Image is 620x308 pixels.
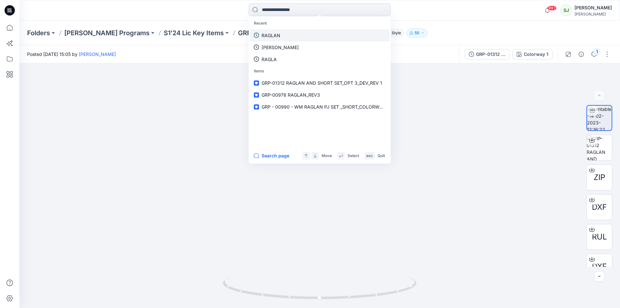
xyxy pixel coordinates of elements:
span: RUL [592,231,607,243]
a: [PERSON_NAME] Programs [64,28,150,37]
a: S1’24 Lic Key Items [164,28,224,37]
span: Posted [DATE] 15:05 by [27,51,116,58]
a: Folders [27,28,50,37]
img: turntable-14-02-2023-12:16:22 [587,106,612,130]
a: GRP-00978 RAGLAN_REV3 [250,89,389,101]
img: GRP-01312 RAGLAN AND SHORT SET_OPT 3_DEV_REV 1 [587,135,612,160]
p: Recent [250,17,389,29]
p: RAGLAN [262,32,280,39]
div: SJ [560,5,572,16]
p: Select [347,153,359,159]
button: 50 [407,28,428,37]
span: ZIP [594,172,605,183]
p: RAGLAND [262,44,299,51]
button: 1 [589,49,599,59]
p: Move [322,153,332,159]
a: GRP - 00990 - WM RAGLAN PJ SET _SHORT_COLORWAY_REV01 [250,101,389,113]
a: [PERSON_NAME] [250,41,389,53]
a: RAGLA [250,53,389,65]
div: 1 [594,48,600,55]
span: GRP-00978 RAGLAN_REV3 [262,92,320,98]
p: GRP-01312 RAGLAN AND SHORT SET_OPT 3_DEV_REV 1 [238,28,372,37]
a: RAGLAN [250,29,389,41]
div: GRP-01312 RAGLAN AND SHORT SET_OPT 3_DEV_REV 1 [476,51,506,58]
a: [PERSON_NAME] [79,51,116,57]
p: Items [250,65,389,77]
div: [PERSON_NAME] [574,12,612,16]
p: RAGLA [262,56,277,63]
div: [PERSON_NAME] [574,4,612,12]
span: GRP-01312 RAGLAN AND SHORT SET_OPT 3_DEV_REV 1 [262,80,382,86]
span: DXF [592,261,607,272]
span: 99+ [547,5,557,11]
div: Colorway 1 [524,51,548,58]
button: Colorway 1 [512,49,553,59]
button: Search page [254,152,289,160]
span: GRP - 00990 - WM RAGLAN PJ SET _SHORT_COLORWAY_REV01 [262,104,401,110]
a: GRP-01312 RAGLAN AND SHORT SET_OPT 3_DEV_REV 1 [250,77,389,89]
img: eyJhbGciOiJIUzI1NiIsImtpZCI6IjAiLCJzbHQiOiJzZXMiLCJ0eXAiOiJKV1QifQ.eyJkYXRhIjp7InR5cGUiOiJzdG9yYW... [244,17,396,308]
p: 50 [415,29,419,37]
button: Details [576,49,586,59]
span: DXF [592,201,607,213]
p: Quit [377,153,385,159]
p: esc [366,153,373,159]
button: GRP-01312 RAGLAN AND SHORT SET_OPT 3_DEV_REV 1 [465,49,510,59]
